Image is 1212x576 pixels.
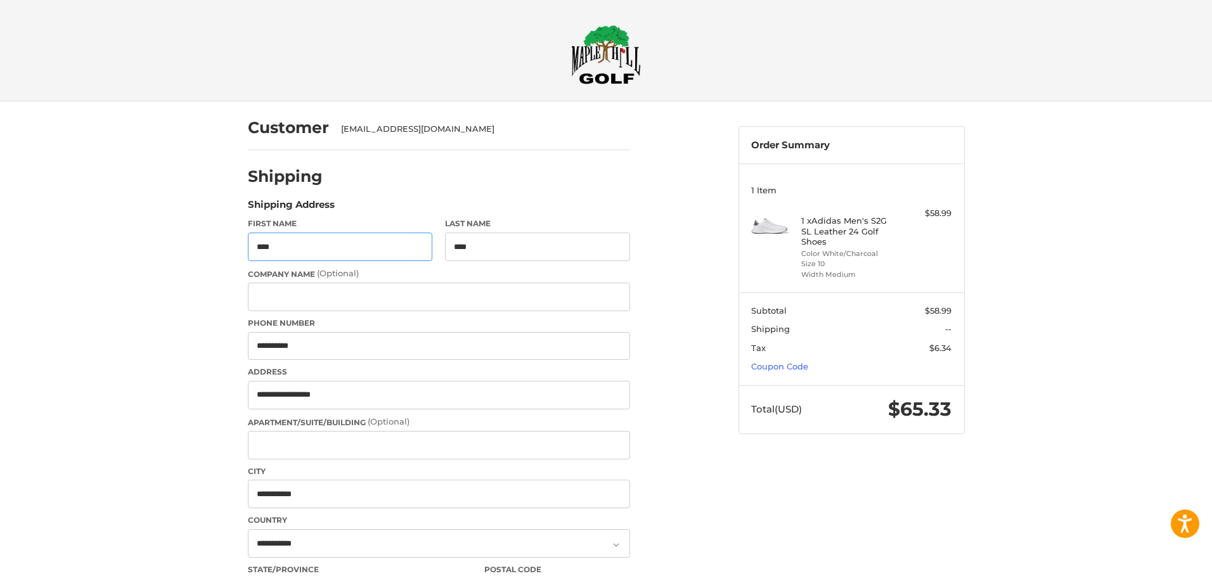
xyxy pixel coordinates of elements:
[801,259,898,269] li: Size 10
[368,416,409,426] small: (Optional)
[929,343,951,353] span: $6.34
[751,324,790,334] span: Shipping
[751,139,951,151] h3: Order Summary
[751,305,787,316] span: Subtotal
[341,123,617,136] div: [EMAIL_ADDRESS][DOMAIN_NAME]
[248,167,323,186] h2: Shipping
[751,185,951,195] h3: 1 Item
[248,118,329,138] h2: Customer
[445,218,630,229] label: Last Name
[248,466,630,477] label: City
[248,366,630,378] label: Address
[571,25,641,84] img: Maple Hill Golf
[248,218,433,229] label: First Name
[801,248,898,259] li: Color White/Charcoal
[901,207,951,220] div: $58.99
[248,416,630,428] label: Apartment/Suite/Building
[248,564,472,575] label: State/Province
[248,267,630,280] label: Company Name
[751,361,808,371] a: Coupon Code
[484,564,630,575] label: Postal Code
[888,397,951,421] span: $65.33
[751,403,802,415] span: Total (USD)
[751,343,766,353] span: Tax
[317,268,359,278] small: (Optional)
[925,305,951,316] span: $58.99
[801,215,898,246] h4: 1 x Adidas Men's S2G SL Leather 24 Golf Shoes
[248,317,630,329] label: Phone Number
[801,269,898,280] li: Width Medium
[248,515,630,526] label: Country
[945,324,951,334] span: --
[248,198,335,218] legend: Shipping Address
